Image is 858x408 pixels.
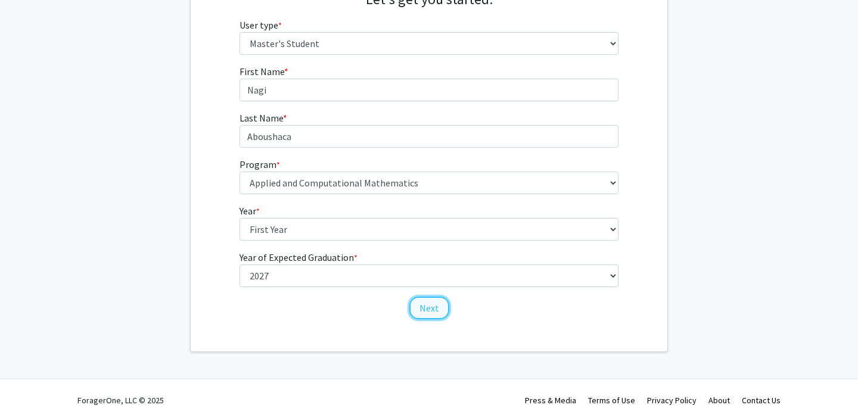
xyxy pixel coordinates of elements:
[240,18,282,32] label: User type
[409,297,449,319] button: Next
[525,395,576,406] a: Press & Media
[708,395,730,406] a: About
[240,157,280,172] label: Program
[240,250,357,264] label: Year of Expected Graduation
[240,66,284,77] span: First Name
[647,395,697,406] a: Privacy Policy
[588,395,635,406] a: Terms of Use
[240,204,260,218] label: Year
[9,354,51,399] iframe: Chat
[240,112,283,124] span: Last Name
[742,395,781,406] a: Contact Us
